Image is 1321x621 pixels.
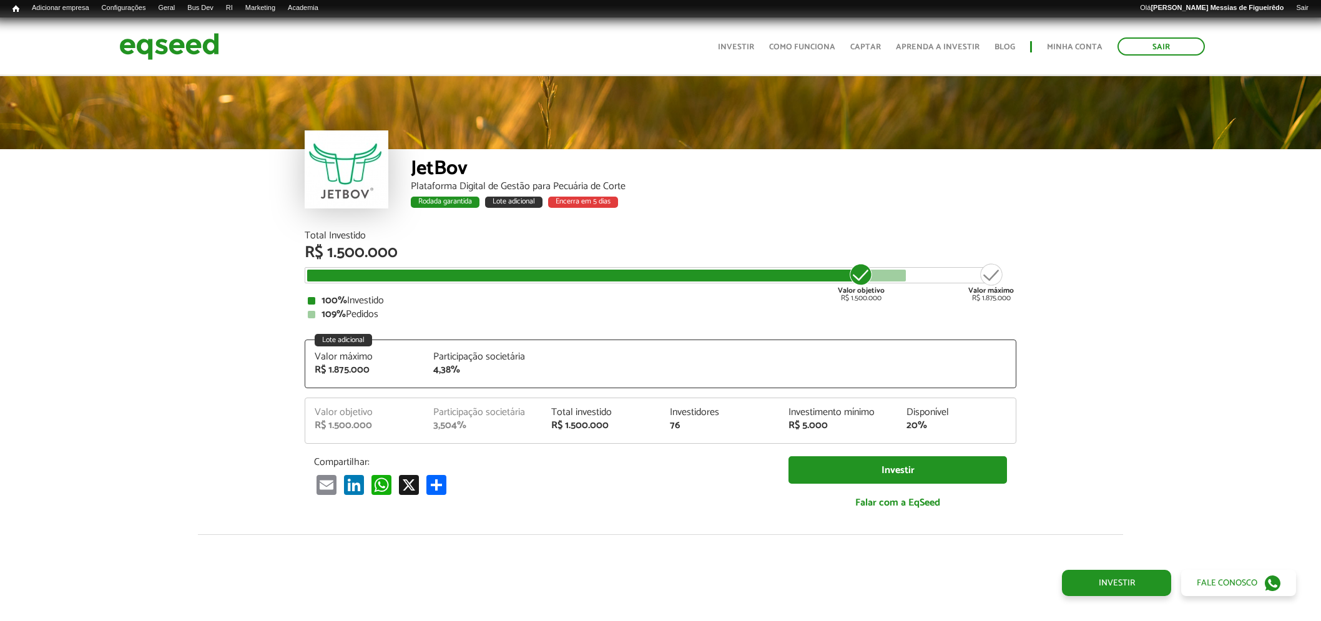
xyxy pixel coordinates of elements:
[396,474,421,495] a: X
[1047,43,1102,51] a: Minha conta
[411,182,1016,192] div: Plataforma Digital de Gestão para Pecuária de Corte
[411,197,479,208] div: Rodada garantida
[1151,4,1284,11] strong: [PERSON_NAME] Messias de Figueirêdo
[433,365,533,375] div: 4,38%
[788,421,888,431] div: R$ 5.000
[968,262,1014,302] div: R$ 1.875.000
[341,474,366,495] a: LinkedIn
[838,285,885,296] strong: Valor objetivo
[433,408,533,418] div: Participação societária
[433,352,533,362] div: Participação societária
[433,421,533,431] div: 3,504%
[1181,570,1296,596] a: Fale conosco
[968,285,1014,296] strong: Valor máximo
[411,159,1016,182] div: JetBov
[788,408,888,418] div: Investimento mínimo
[1134,3,1290,13] a: Olá[PERSON_NAME] Messias de Figueirêdo
[424,474,449,495] a: Compartilhar
[769,43,835,51] a: Como funciona
[239,3,282,13] a: Marketing
[896,43,980,51] a: Aprenda a investir
[906,421,1006,431] div: 20%
[12,4,19,13] span: Início
[788,490,1007,516] a: Falar com a EqSeed
[670,408,770,418] div: Investidores
[305,245,1016,261] div: R$ 1.500.000
[551,408,651,418] div: Total investido
[315,334,372,346] div: Lote adicional
[220,3,239,13] a: RI
[282,3,325,13] a: Academia
[322,306,346,323] strong: 109%
[314,456,770,468] p: Compartilhar:
[906,408,1006,418] div: Disponível
[322,292,347,309] strong: 100%
[314,474,339,495] a: Email
[838,262,885,302] div: R$ 1.500.000
[485,197,543,208] div: Lote adicional
[181,3,220,13] a: Bus Dev
[670,421,770,431] div: 76
[26,3,96,13] a: Adicionar empresa
[315,365,415,375] div: R$ 1.875.000
[1117,37,1205,56] a: Sair
[315,421,415,431] div: R$ 1.500.000
[305,231,1016,241] div: Total Investido
[308,296,1013,306] div: Investido
[6,3,26,15] a: Início
[369,474,394,495] a: WhatsApp
[119,30,219,63] img: EqSeed
[548,197,618,208] div: Encerra em 5 dias
[96,3,152,13] a: Configurações
[850,43,881,51] a: Captar
[152,3,181,13] a: Geral
[718,43,754,51] a: Investir
[994,43,1015,51] a: Blog
[315,408,415,418] div: Valor objetivo
[315,352,415,362] div: Valor máximo
[1290,3,1315,13] a: Sair
[788,456,1007,484] a: Investir
[551,421,651,431] div: R$ 1.500.000
[308,310,1013,320] div: Pedidos
[1062,570,1171,596] a: Investir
